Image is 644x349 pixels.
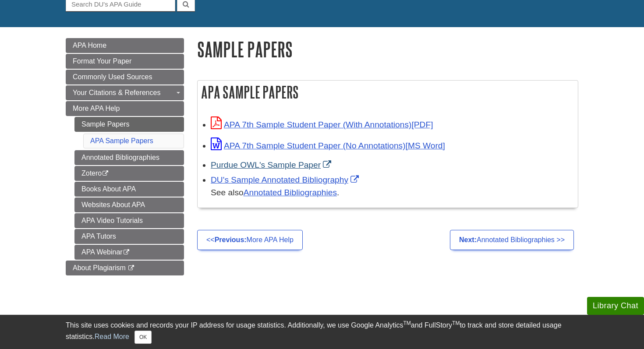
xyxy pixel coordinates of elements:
[74,229,184,244] a: APA Tutors
[73,73,152,81] span: Commonly Used Sources
[66,38,184,53] a: APA Home
[66,85,184,100] a: Your Citations & References
[587,297,644,315] button: Library Chat
[211,160,333,169] a: Link opens in new window
[66,38,184,275] div: Guide Page Menu
[123,250,130,255] i: This link opens in a new window
[66,101,184,116] a: More APA Help
[73,264,126,271] span: About Plagiarism
[74,150,184,165] a: Annotated Bibliographies
[450,230,574,250] a: Next:Annotated Bibliographies >>
[66,261,184,275] a: About Plagiarism
[74,213,184,228] a: APA Video Tutorials
[66,54,184,69] a: Format Your Paper
[211,175,361,184] a: Link opens in new window
[66,320,578,344] div: This site uses cookies and records your IP address for usage statistics. Additionally, we use Goo...
[73,42,106,49] span: APA Home
[211,187,573,199] div: See also .
[73,57,131,65] span: Format Your Paper
[452,320,460,326] sup: TM
[127,265,135,271] i: This link opens in a new window
[74,117,184,132] a: Sample Papers
[66,70,184,85] a: Commonly Used Sources
[73,89,160,96] span: Your Citations & References
[198,81,578,104] h2: APA Sample Papers
[73,105,120,112] span: More APA Help
[74,197,184,212] a: Websites About APA
[74,166,184,181] a: Zotero
[134,331,152,344] button: Close
[74,245,184,260] a: APA Webinar
[211,141,445,150] a: Link opens in new window
[197,230,303,250] a: <<Previous:More APA Help
[197,38,578,60] h1: Sample Papers
[244,188,337,197] a: Annotated Bibliographies
[95,333,129,340] a: Read More
[403,320,410,326] sup: TM
[459,236,477,243] strong: Next:
[102,171,109,176] i: This link opens in a new window
[215,236,247,243] strong: Previous:
[90,137,153,145] a: APA Sample Papers
[211,120,433,129] a: Link opens in new window
[74,182,184,197] a: Books About APA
